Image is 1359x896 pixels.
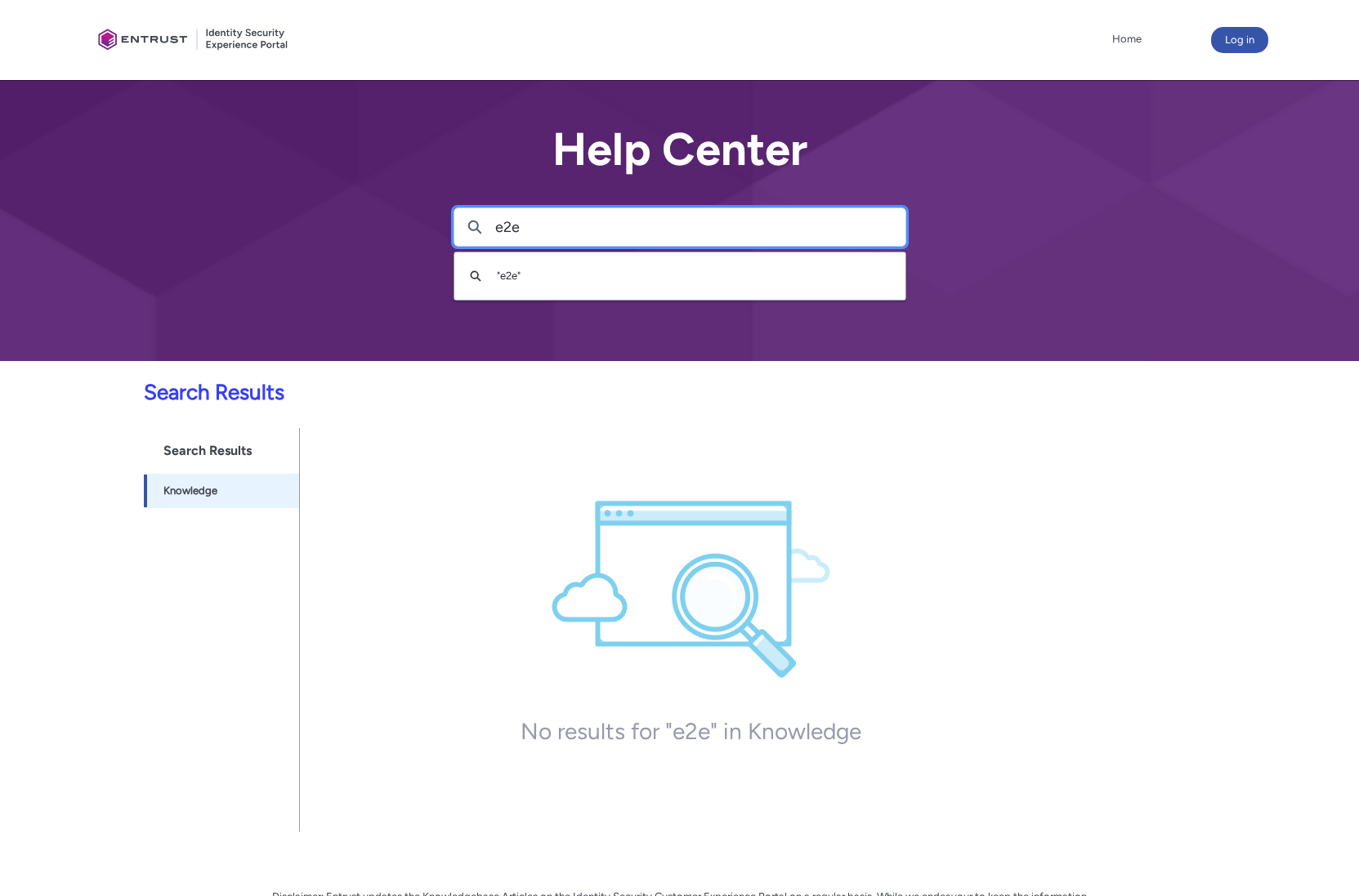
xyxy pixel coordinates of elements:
button: Search [463,261,489,292]
p: Search Results [10,377,1081,408]
a: Home [1108,27,1146,51]
div: No results for "e2e" in Knowledge [521,717,861,765]
input: Search for articles, cases, videos... [495,208,905,246]
h2: Help Center [454,124,906,175]
a: Knowledge [144,474,299,508]
button: Log in [1211,27,1268,53]
div: " e2e " [489,268,880,284]
span: Knowledge [163,483,217,499]
h1: Search Results [144,428,299,474]
button: Search [454,208,495,246]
